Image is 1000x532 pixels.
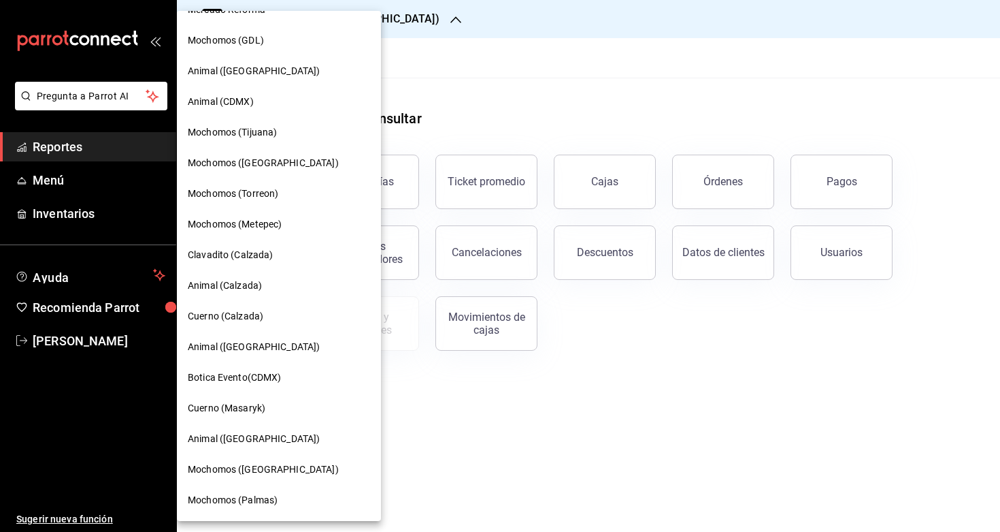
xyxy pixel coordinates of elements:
[188,463,339,477] span: Mochomos ([GEOGRAPHIC_DATA])
[177,454,381,485] div: Mochomos ([GEOGRAPHIC_DATA])
[188,493,278,507] span: Mochomos (Palmas)
[188,95,254,109] span: Animal (CDMX)
[177,301,381,332] div: Cuerno (Calzada)
[188,279,262,293] span: Animal (Calzada)
[188,64,320,78] span: Animal ([GEOGRAPHIC_DATA])
[177,209,381,240] div: Mochomos (Metepec)
[188,156,339,170] span: Mochomos ([GEOGRAPHIC_DATA])
[188,217,282,232] span: Mochomos (Metepec)
[188,432,320,446] span: Animal ([GEOGRAPHIC_DATA])
[177,424,381,454] div: Animal ([GEOGRAPHIC_DATA])
[188,309,263,324] span: Cuerno (Calzada)
[188,371,282,385] span: Botica Evento(CDMX)
[188,33,264,48] span: Mochomos (GDL)
[177,485,381,516] div: Mochomos (Palmas)
[177,240,381,270] div: Clavadito (Calzada)
[177,393,381,424] div: Cuerno (Masaryk)
[177,270,381,301] div: Animal (Calzada)
[177,362,381,393] div: Botica Evento(CDMX)
[177,148,381,178] div: Mochomos ([GEOGRAPHIC_DATA])
[177,332,381,362] div: Animal ([GEOGRAPHIC_DATA])
[177,87,381,117] div: Animal (CDMX)
[188,187,278,201] span: Mochomos (Torreon)
[188,248,273,262] span: Clavadito (Calzada)
[188,125,277,140] span: Mochomos (Tijuana)
[188,401,265,416] span: Cuerno (Masaryk)
[177,25,381,56] div: Mochomos (GDL)
[177,56,381,87] div: Animal ([GEOGRAPHIC_DATA])
[188,340,320,354] span: Animal ([GEOGRAPHIC_DATA])
[177,117,381,148] div: Mochomos (Tijuana)
[177,178,381,209] div: Mochomos (Torreon)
